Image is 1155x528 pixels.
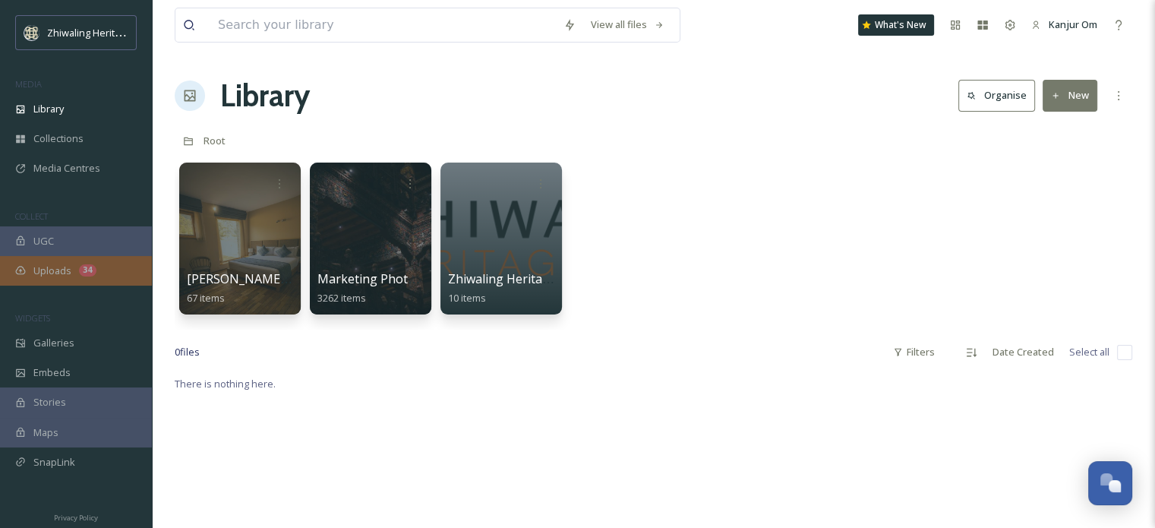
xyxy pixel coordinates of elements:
[1024,10,1105,40] a: Kanjur Om
[175,345,200,359] span: 0 file s
[47,25,131,40] span: Zhiwaling Heritage
[33,336,74,350] span: Galleries
[204,131,226,150] a: Root
[33,131,84,146] span: Collections
[33,161,100,175] span: Media Centres
[33,395,66,409] span: Stories
[448,291,486,305] span: 10 items
[1088,461,1132,505] button: Open Chat
[448,272,589,305] a: Zhiwaling Heritage Logo10 items
[187,270,301,287] span: [PERSON_NAME] (2)
[885,337,942,367] div: Filters
[24,25,39,40] img: Screenshot%202025-04-29%20at%2011.05.50.png
[187,291,225,305] span: 67 items
[220,73,310,119] a: Library
[204,134,226,147] span: Root
[54,507,98,526] a: Privacy Policy
[985,337,1062,367] div: Date Created
[1049,17,1097,31] span: Kanjur Om
[1069,345,1109,359] span: Select all
[33,102,64,116] span: Library
[1043,80,1097,111] button: New
[317,270,459,287] span: Marketing Photo Library
[15,210,48,222] span: COLLECT
[317,272,459,305] a: Marketing Photo Library3262 items
[448,270,589,287] span: Zhiwaling Heritage Logo
[54,513,98,523] span: Privacy Policy
[33,425,58,440] span: Maps
[858,14,934,36] a: What's New
[33,365,71,380] span: Embeds
[583,10,672,40] a: View all files
[33,234,54,248] span: UGC
[33,264,71,278] span: Uploads
[15,78,42,90] span: MEDIA
[175,377,276,390] span: There is nothing here.
[33,455,75,470] span: SnapLink
[15,312,50,324] span: WIDGETS
[210,8,556,42] input: Search your library
[187,272,301,305] a: [PERSON_NAME] (2)67 items
[958,80,1043,111] a: Organise
[79,264,96,277] div: 34
[958,80,1035,111] button: Organise
[317,291,366,305] span: 3262 items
